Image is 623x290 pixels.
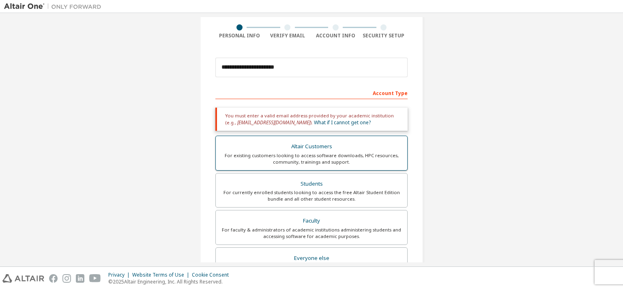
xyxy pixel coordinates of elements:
[221,215,402,227] div: Faculty
[360,32,408,39] div: Security Setup
[314,119,371,126] a: What if I cannot get one?
[89,274,101,283] img: youtube.svg
[311,32,360,39] div: Account Info
[215,32,264,39] div: Personal Info
[108,278,234,285] p: © 2025 Altair Engineering, Inc. All Rights Reserved.
[215,108,408,131] div: You must enter a valid email address provided by your academic institution (e.g., ).
[221,152,402,165] div: For existing customers looking to access software downloads, HPC resources, community, trainings ...
[221,189,402,202] div: For currently enrolled students looking to access the free Altair Student Edition bundle and all ...
[221,253,402,264] div: Everyone else
[2,274,44,283] img: altair_logo.svg
[237,119,310,126] span: [EMAIL_ADDRESS][DOMAIN_NAME]
[221,227,402,240] div: For faculty & administrators of academic institutions administering students and accessing softwa...
[132,272,192,278] div: Website Terms of Use
[4,2,105,11] img: Altair One
[221,141,402,152] div: Altair Customers
[76,274,84,283] img: linkedin.svg
[192,272,234,278] div: Cookie Consent
[215,86,408,99] div: Account Type
[264,32,312,39] div: Verify Email
[62,274,71,283] img: instagram.svg
[108,272,132,278] div: Privacy
[221,178,402,190] div: Students
[49,274,58,283] img: facebook.svg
